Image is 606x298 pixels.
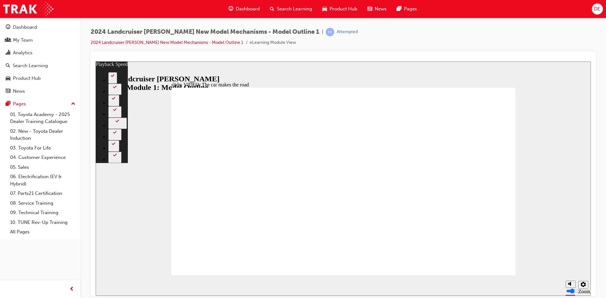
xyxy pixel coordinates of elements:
a: 04. Customer Experience [8,153,78,162]
a: 2024 Landcruiser [PERSON_NAME] New Model Mechanisms - Model Outline 1 [91,40,243,45]
a: guage-iconDashboard [223,3,265,15]
div: misc controls [467,214,492,234]
button: Mute (Ctrl+Alt+M) [470,219,480,226]
span: DE [594,5,600,13]
span: Pages [404,5,417,13]
input: volume [471,227,511,232]
a: 01. Toyota Academy - 2025 Dealer Training Catalogue [8,110,78,126]
div: News [13,88,25,95]
a: 06. Electrification (EV & Hybrid) [8,172,78,189]
a: Search Learning [3,60,78,72]
span: guage-icon [6,25,10,30]
div: My Team [13,37,33,44]
span: Search Learning [277,5,312,13]
a: pages-iconPages [392,3,422,15]
span: up-icon [71,100,75,108]
span: car-icon [6,76,10,81]
span: news-icon [6,89,10,94]
span: pages-icon [397,5,401,13]
div: Analytics [13,49,33,56]
a: All Pages [8,227,78,237]
a: news-iconNews [362,3,392,15]
span: news-icon [367,5,372,13]
a: 07. Parts21 Certification [8,189,78,198]
a: Analytics [3,47,78,59]
a: My Team [3,34,78,46]
a: search-iconSearch Learning [265,3,317,15]
label: Zoom to fit [483,227,495,244]
button: Pages [3,98,78,110]
span: prev-icon [69,285,74,293]
span: News [375,5,387,13]
a: 09. Technical Training [8,208,78,218]
span: people-icon [6,38,10,43]
button: DashboardMy TeamAnalyticsSearch LearningProduct HubNews [3,20,78,98]
span: chart-icon [6,50,10,56]
a: car-iconProduct Hub [317,3,362,15]
span: car-icon [322,5,327,13]
div: Pages [13,100,26,108]
button: DE [592,3,603,15]
div: Product Hub [13,75,41,82]
a: News [3,85,78,97]
span: pages-icon [6,101,10,107]
span: search-icon [270,5,274,13]
a: 03. Toyota For Life [8,143,78,153]
button: Settings [483,219,493,227]
button: 2 [13,11,21,22]
a: 05. Sales [8,162,78,172]
span: Product Hub [330,5,357,13]
div: Search Learning [13,62,48,69]
a: 02. New - Toyota Dealer Induction [8,126,78,143]
a: 08. Service Training [8,198,78,208]
a: Dashboard [3,21,78,33]
span: | [322,28,323,36]
div: Dashboard [13,24,37,31]
span: guage-icon [229,5,233,13]
span: learningRecordVerb_ATTEMPT-icon [326,28,334,36]
span: 2024 Landcruiser [PERSON_NAME] New Model Mechanisms - Model Outline 1 [91,28,319,36]
a: 10. TUNE Rev-Up Training [8,218,78,227]
img: Trak [3,2,53,16]
a: Product Hub [3,73,78,84]
li: eLearning Module View [250,39,296,46]
div: 2 [15,16,19,21]
div: Attempted [337,29,358,35]
span: Dashboard [236,5,260,13]
span: search-icon [6,63,10,69]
